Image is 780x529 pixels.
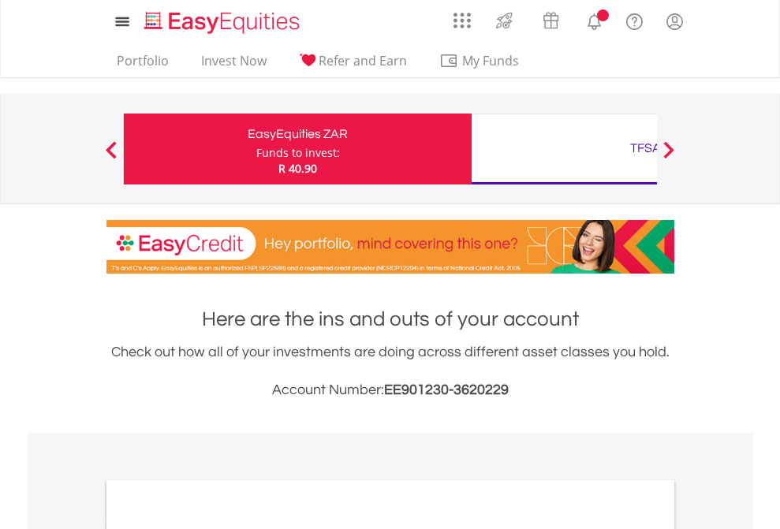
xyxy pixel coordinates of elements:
img: vouchers-v2.svg [538,8,564,33]
span: R 40.90 [278,161,317,176]
img: thrive-v2.svg [491,8,517,33]
button: Next [653,149,685,165]
a: My Profile [655,4,695,39]
img: EasyCredit Promotion Banner [106,220,674,274]
a: AppsGrid [443,4,481,29]
span: Refer and Earn [319,52,407,69]
a: Refer and Earn [293,53,413,77]
a: Home page [138,4,306,35]
a: Notifications [574,4,614,35]
span: EE901230-3620229 [384,382,509,397]
img: grid-menu-icon.svg [453,12,471,29]
button: Previous [95,149,127,165]
h3: Account Number: [106,379,674,401]
div: Check out how all of your investments are doing across different asset classes you hold. [106,341,674,401]
div: EasyEquities ZAR [133,123,462,145]
a: Portfolio [110,53,175,77]
a: FAQ's and Support [614,4,655,35]
img: EasyEquities_Logo.png [141,9,306,35]
span: My Funds [439,50,543,71]
a: Invest Now [195,53,273,77]
h1: Here are the ins and outs of your account [106,305,674,333]
div: Funds to invest: [256,145,340,161]
a: Vouchers [528,4,574,33]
